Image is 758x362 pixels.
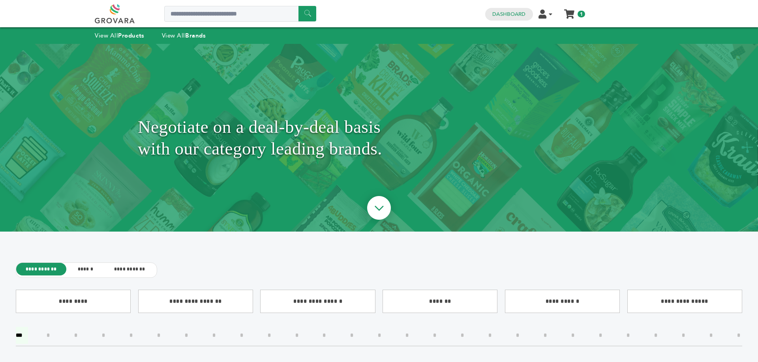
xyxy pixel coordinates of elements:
a: My Cart [565,7,574,15]
span: 1 [578,11,585,17]
a: View AllBrands [162,32,206,40]
a: Dashboard [492,11,525,18]
h1: Negotiate on a deal-by-deal basis with our category leading brands. [138,64,620,212]
a: View AllProducts [95,32,144,40]
strong: Brands [185,32,206,40]
strong: Products [118,32,144,40]
img: ourBrandsHeroArrow.png [358,188,400,230]
input: Search a product or brand... [164,6,316,22]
